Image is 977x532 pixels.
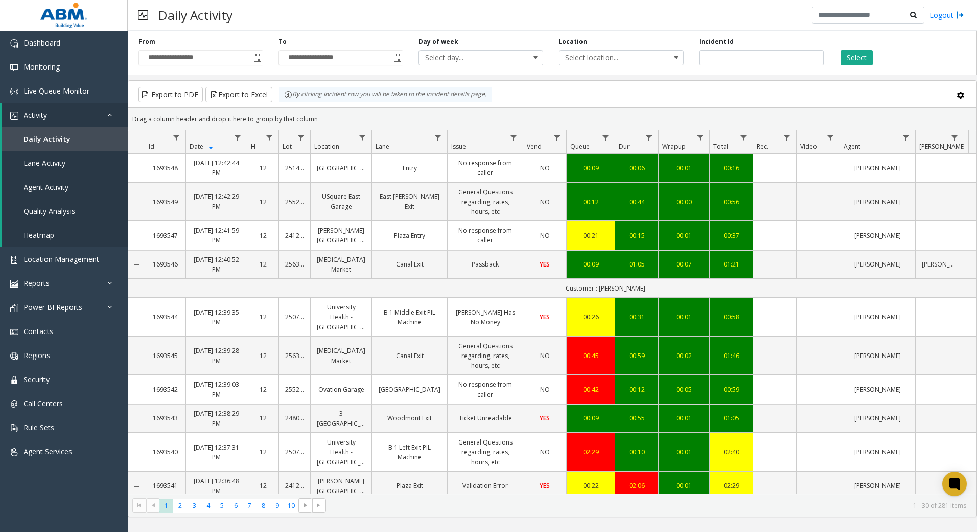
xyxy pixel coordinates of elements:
[10,424,18,432] img: 'icon'
[529,447,560,457] a: NO
[454,226,517,245] a: No response from caller
[253,259,272,269] a: 12
[24,350,50,360] span: Regions
[716,385,747,394] a: 00:59
[716,447,747,457] a: 02:40
[253,481,272,491] a: 12
[621,447,652,457] div: 00:10
[151,385,179,394] a: 1693542
[919,142,966,151] span: [PERSON_NAME]
[192,380,241,399] a: [DATE] 12:39:03 PM
[24,302,82,312] span: Power BI Reports
[621,351,652,361] a: 00:59
[573,312,609,322] a: 00:26
[279,87,492,102] div: By clicking Incident row you will be taken to the incident details page.
[573,351,609,361] div: 00:45
[716,413,747,423] a: 01:05
[24,62,60,72] span: Monitoring
[317,163,365,173] a: [GEOGRAPHIC_DATA]
[317,302,365,332] a: University Health - [GEOGRAPHIC_DATA]
[665,413,703,423] a: 00:01
[540,448,550,456] span: NO
[391,51,403,65] span: Toggle popup
[10,87,18,96] img: 'icon'
[192,476,241,496] a: [DATE] 12:36:48 PM
[846,163,909,173] a: [PERSON_NAME]
[621,197,652,207] a: 00:44
[253,231,272,240] a: 12
[529,413,560,423] a: YES
[128,482,145,491] a: Collapse Details
[192,307,241,327] a: [DATE] 12:39:35 PM
[716,351,747,361] a: 01:46
[298,498,312,513] span: Go to the next page
[431,130,445,144] a: Lane Filter Menu
[800,142,817,151] span: Video
[451,142,466,151] span: Issue
[737,130,751,144] a: Total Filter Menu
[573,197,609,207] div: 00:12
[699,37,734,47] label: Incident Id
[151,413,179,423] a: 1693543
[573,259,609,269] div: 00:09
[24,134,71,144] span: Daily Activity
[315,501,323,509] span: Go to the last page
[846,231,909,240] a: [PERSON_NAME]
[846,197,909,207] a: [PERSON_NAME]
[846,385,909,394] a: [PERSON_NAME]
[529,481,560,491] a: YES
[621,413,652,423] a: 00:55
[10,376,18,384] img: 'icon'
[454,259,517,269] a: Passback
[780,130,794,144] a: Rec. Filter Menu
[529,312,560,322] a: YES
[378,481,441,491] a: Plaza Exit
[138,87,203,102] button: Export to PDF
[540,260,550,269] span: YES
[665,385,703,394] a: 00:05
[716,481,747,491] a: 02:29
[642,130,656,144] a: Dur Filter Menu
[621,163,652,173] div: 00:06
[665,197,703,207] a: 00:00
[285,197,304,207] a: 25528752
[317,437,365,467] a: University Health - [GEOGRAPHIC_DATA]
[573,231,609,240] div: 00:21
[24,110,47,120] span: Activity
[229,499,243,513] span: Page 6
[573,385,609,394] div: 00:42
[251,51,263,65] span: Toggle popup
[24,278,50,288] span: Reports
[378,192,441,211] a: East [PERSON_NAME] Exit
[665,163,703,173] a: 00:01
[278,37,287,47] label: To
[173,499,187,513] span: Page 2
[253,312,272,322] a: 12
[192,409,241,428] a: [DATE] 12:38:29 PM
[301,501,310,509] span: Go to the next page
[151,447,179,457] a: 1693540
[378,231,441,240] a: Plaza Entry
[454,481,517,491] a: Validation Error
[159,499,173,513] span: Page 1
[10,328,18,336] img: 'icon'
[10,352,18,360] img: 'icon'
[294,130,308,144] a: Lot Filter Menu
[757,142,769,151] span: Rec.
[454,187,517,217] a: General Questions regarding, rates, hours, etc
[665,447,703,457] div: 00:01
[454,380,517,399] a: No response from caller
[540,197,550,206] span: NO
[573,481,609,491] a: 00:22
[317,346,365,365] a: [MEDICAL_DATA] Market
[253,385,272,394] a: 12
[10,280,18,288] img: 'icon'
[716,312,747,322] a: 00:58
[285,231,304,240] a: 24124292
[192,192,241,211] a: [DATE] 12:42:29 PM
[10,39,18,48] img: 'icon'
